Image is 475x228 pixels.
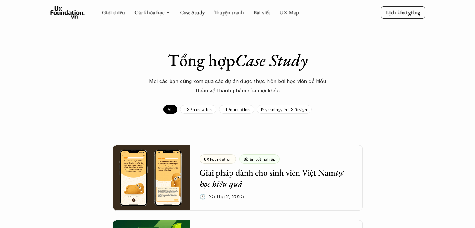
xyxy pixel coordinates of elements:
[113,145,363,211] a: Giải pháp dành cho sinh viên Việt Namtự học hiệu quả🕔 25 thg 2, 2025
[168,107,173,112] p: All
[381,6,425,18] a: Lịch khai giảng
[279,9,299,16] a: UX Map
[386,9,420,16] p: Lịch khai giảng
[261,107,307,112] p: Psychology in UX Design
[235,49,308,71] em: Case Study
[214,9,244,16] a: Truyện tranh
[102,9,125,16] a: Giới thiệu
[134,9,164,16] a: Các khóa học
[144,77,331,96] p: Mời các bạn cùng xem qua các dự án được thực hiện bới học viên để hiểu thêm về thành phẩm của mỗi...
[128,50,347,70] h1: Tổng hợp
[184,107,212,112] p: UX Foundation
[180,9,205,16] a: Case Study
[253,9,270,16] a: Bài viết
[223,107,250,112] p: UI Foundation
